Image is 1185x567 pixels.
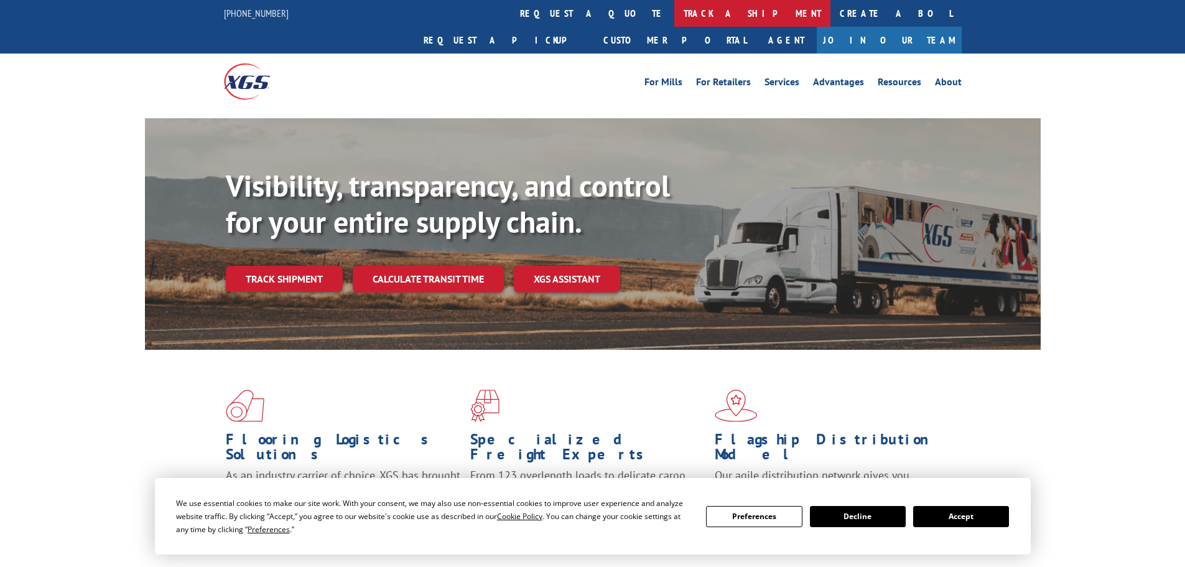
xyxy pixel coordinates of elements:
button: Accept [913,506,1009,527]
a: Advantages [813,77,864,91]
span: As an industry carrier of choice, XGS has brought innovation and dedication to flooring logistics... [226,468,460,512]
a: [PHONE_NUMBER] [224,7,289,19]
h1: Flooring Logistics Solutions [226,432,461,468]
a: Join Our Team [817,27,962,54]
span: Preferences [248,524,290,535]
a: About [935,77,962,91]
a: Calculate transit time [353,266,504,293]
a: XGS ASSISTANT [514,266,620,293]
a: Agent [756,27,817,54]
a: For Retailers [696,77,751,91]
img: xgs-icon-focused-on-flooring-red [470,390,500,422]
a: Services [764,77,799,91]
b: Visibility, transparency, and control for your entire supply chain. [226,166,670,241]
a: Customer Portal [594,27,756,54]
h1: Flagship Distribution Model [715,432,950,468]
img: xgs-icon-flagship-distribution-model-red [715,390,758,422]
button: Decline [810,506,906,527]
a: Request a pickup [414,27,594,54]
span: Our agile distribution network gives you nationwide inventory management on demand. [715,468,944,497]
div: Cookie Consent Prompt [155,478,1031,555]
a: Resources [878,77,921,91]
span: Cookie Policy [497,511,542,522]
a: Track shipment [226,266,343,292]
p: From 123 overlength loads to delicate cargo, our experienced staff knows the best way to move you... [470,468,705,523]
h1: Specialized Freight Experts [470,432,705,468]
a: For Mills [644,77,682,91]
div: We use essential cookies to make our site work. With your consent, we may also use non-essential ... [176,497,691,536]
button: Preferences [706,506,802,527]
img: xgs-icon-total-supply-chain-intelligence-red [226,390,264,422]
